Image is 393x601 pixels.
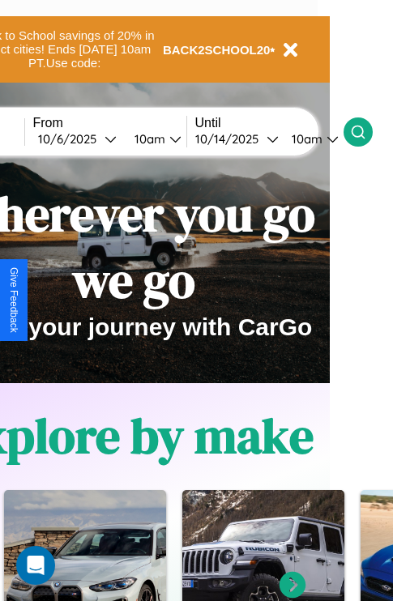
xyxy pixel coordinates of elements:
div: 10am [284,131,327,147]
div: 10 / 14 / 2025 [195,131,267,147]
div: Give Feedback [8,267,19,333]
div: 10am [126,131,169,147]
div: 10 / 6 / 2025 [38,131,105,147]
label: From [33,116,186,130]
b: BACK2SCHOOL20 [163,43,271,57]
div: Open Intercom Messenger [16,546,55,585]
label: Until [195,116,344,130]
button: 10/6/2025 [33,130,122,147]
button: 10am [279,130,344,147]
button: 10am [122,130,186,147]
